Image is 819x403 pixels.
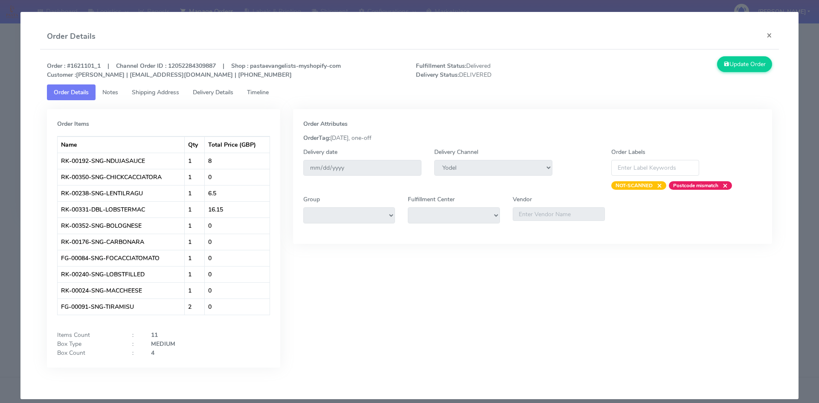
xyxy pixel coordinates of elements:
div: Items Count [51,331,126,339]
td: RK-00352-SNG-BOLOGNESE [58,217,185,234]
td: 1 [185,153,205,169]
td: 8 [205,153,269,169]
td: 1 [185,201,205,217]
strong: Customer : [47,71,76,79]
span: Delivered DELIVERED [409,61,594,79]
span: Timeline [247,88,269,96]
td: 0 [205,299,269,315]
strong: 11 [151,331,158,339]
span: × [718,181,728,190]
td: 1 [185,234,205,250]
strong: Order Items [57,120,89,128]
th: Qty [185,136,205,153]
button: Close [760,24,779,46]
td: RK-00238-SNG-LENTILRAGU [58,185,185,201]
strong: Postcode mismatch [673,182,718,189]
td: 1 [185,250,205,266]
span: Notes [102,88,118,96]
td: 1 [185,282,205,299]
td: RK-00240-SNG-LOBSTFILLED [58,266,185,282]
td: 0 [205,266,269,282]
strong: Delivery Status: [416,71,459,79]
strong: 4 [151,349,154,357]
td: RK-00176-SNG-CARBONARA [58,234,185,250]
td: 0 [205,217,269,234]
ul: Tabs [47,84,773,100]
td: 1 [185,266,205,282]
td: FG-00091-SNG-TIRAMISU [58,299,185,315]
td: 1 [185,185,205,201]
label: Order Labels [611,148,645,157]
td: RK-00350-SNG-CHICKCACCIATORA [58,169,185,185]
h4: Order Details [47,31,96,42]
label: Delivery date [303,148,337,157]
span: Shipping Address [132,88,179,96]
td: 0 [205,282,269,299]
label: Group [303,195,320,204]
input: Enter Label Keywords [611,160,699,176]
td: FG-00084-SNG-FOCACCIATOMATO [58,250,185,266]
div: : [126,339,145,348]
th: Name [58,136,185,153]
div: Box Count [51,348,126,357]
span: Delivery Details [193,88,233,96]
th: Total Price (GBP) [205,136,269,153]
td: RK-00331-DBL-LOBSTERMAC [58,201,185,217]
td: 1 [185,169,205,185]
input: Enter Vendor Name [513,207,605,221]
strong: OrderTag: [303,134,330,142]
div: : [126,348,145,357]
strong: Order : #1621101_1 | Channel Order ID : 12052284309887 | Shop : pastaevangelists-myshopify-com [P... [47,62,341,79]
td: 1 [185,217,205,234]
td: RK-00024-SNG-MACCHEESE [58,282,185,299]
label: Fulfillment Center [408,195,455,204]
span: Order Details [54,88,89,96]
div: : [126,331,145,339]
div: [DATE], one-off [297,133,769,142]
button: Update Order [717,56,773,72]
label: Vendor [513,195,532,204]
strong: Fulfillment Status: [416,62,466,70]
label: Delivery Channel [434,148,478,157]
td: 0 [205,250,269,266]
span: × [653,181,662,190]
div: Box Type [51,339,126,348]
td: RK-00192-SNG-NDUJASAUCE [58,153,185,169]
strong: Order Attributes [303,120,348,128]
strong: MEDIUM [151,340,175,348]
td: 6.5 [205,185,269,201]
strong: NOT-SCANNED [616,182,653,189]
td: 16.15 [205,201,269,217]
td: 0 [205,169,269,185]
td: 0 [205,234,269,250]
td: 2 [185,299,205,315]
